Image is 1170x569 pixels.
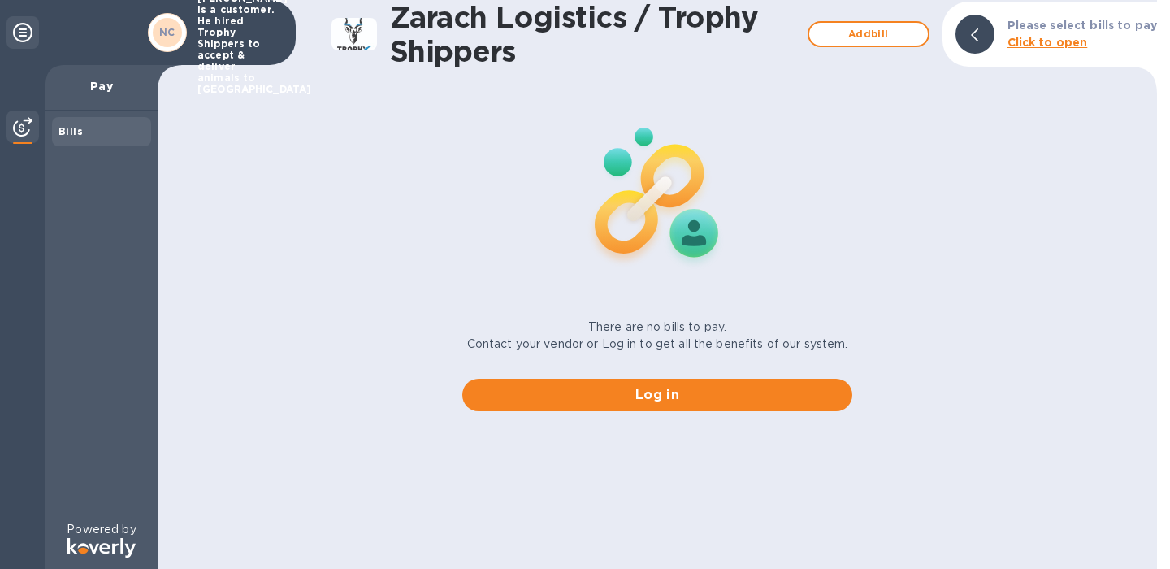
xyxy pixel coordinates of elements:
span: Log in [475,385,839,405]
b: NC [159,26,175,38]
span: Add bill [822,24,915,44]
button: Log in [462,379,852,411]
p: Pay [58,78,145,94]
button: Addbill [808,21,929,47]
b: Bills [58,125,83,137]
b: Click to open [1007,36,1088,49]
img: Logo [67,538,136,558]
p: Powered by [67,521,136,538]
b: Please select bills to pay [1007,19,1157,32]
p: There are no bills to pay. Contact your vendor or Log in to get all the benefits of our system. [467,319,848,353]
